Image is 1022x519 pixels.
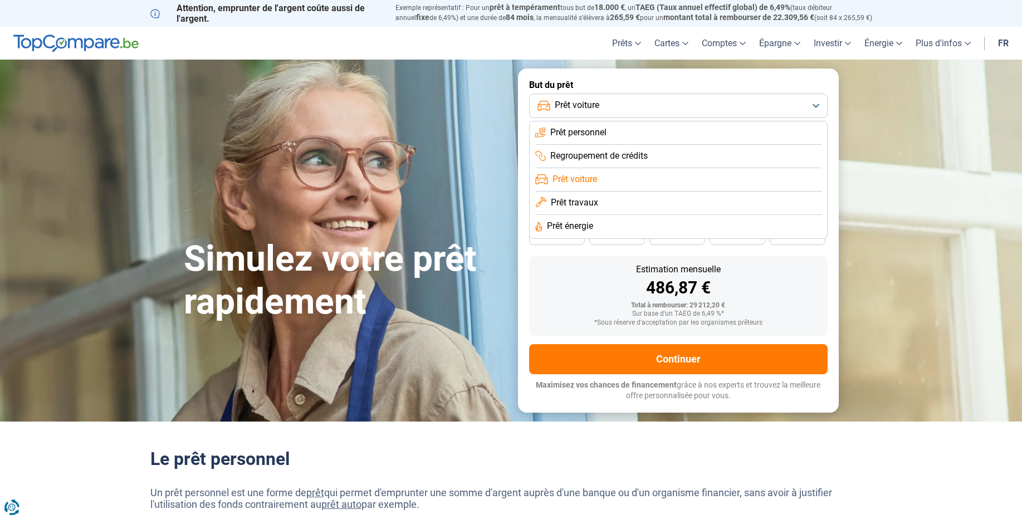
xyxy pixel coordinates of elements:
[648,27,695,60] a: Cartes
[807,27,858,60] a: Investir
[725,233,750,240] span: 30 mois
[551,197,598,209] span: Prêt travaux
[529,94,828,118] button: Prêt voiture
[605,27,648,60] a: Prêts
[538,265,819,274] div: Estimation mensuelle
[695,27,752,60] a: Comptes
[552,173,597,185] span: Prêt voiture
[538,319,819,327] div: *Sous réserve d'acceptation par les organismes prêteurs
[550,126,607,139] span: Prêt personnel
[529,344,828,374] button: Continuer
[321,498,361,510] a: prêt auto
[490,3,560,12] span: prêt à tempérament
[909,27,977,60] a: Plus d'infos
[752,27,807,60] a: Épargne
[506,13,534,22] span: 84 mois
[550,150,648,162] span: Regroupement de crédits
[395,3,872,23] p: Exemple représentatif : Pour un tous but de , un (taux débiteur annuel de 6,49%) et une durée de ...
[416,13,429,22] span: fixe
[785,233,810,240] span: 24 mois
[150,3,382,24] p: Attention, emprunter de l'argent coûte aussi de l'argent.
[150,448,872,469] h2: Le prêt personnel
[605,233,629,240] span: 42 mois
[635,3,790,12] span: TAEG (Taux annuel effectif global) de 6,49%
[13,35,139,52] img: TopCompare
[991,27,1015,60] a: fr
[545,233,569,240] span: 48 mois
[594,3,625,12] span: 18.000 €
[306,487,324,498] a: prêt
[663,13,814,22] span: montant total à rembourser de 22.309,56 €
[538,310,819,318] div: Sur base d'un TAEG de 6,49 %*
[184,238,505,324] h1: Simulez votre prêt rapidement
[555,99,599,111] span: Prêt voiture
[536,380,677,389] span: Maximisez vos chances de financement
[858,27,909,60] a: Énergie
[150,487,872,511] p: Un prêt personnel est une forme de qui permet d'emprunter une somme d'argent auprès d'une banque ...
[610,13,640,22] span: 265,59 €
[547,220,593,232] span: Prêt énergie
[538,280,819,296] div: 486,87 €
[538,302,819,310] div: Total à rembourser: 29 212,20 €
[529,80,828,90] label: But du prêt
[665,233,690,240] span: 36 mois
[529,380,828,402] p: grâce à nos experts et trouvez la meilleure offre personnalisée pour vous.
